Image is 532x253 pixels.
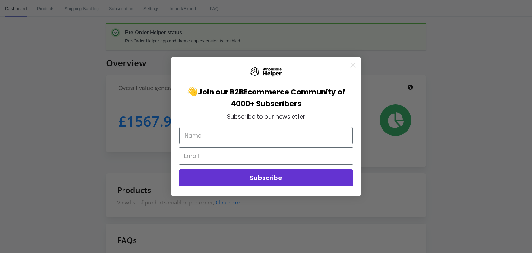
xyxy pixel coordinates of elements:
button: Close dialog [347,60,358,71]
span: 👋 [187,85,244,98]
button: Subscribe [179,169,353,186]
img: Wholesale Helper Logo [250,67,282,77]
input: Email [179,147,353,165]
span: Ecommerce Community of 4000+ Subscribers [231,87,345,109]
input: Name [179,127,353,144]
span: Subscribe to our newsletter [227,113,305,120]
span: Join our B2B [198,87,244,97]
